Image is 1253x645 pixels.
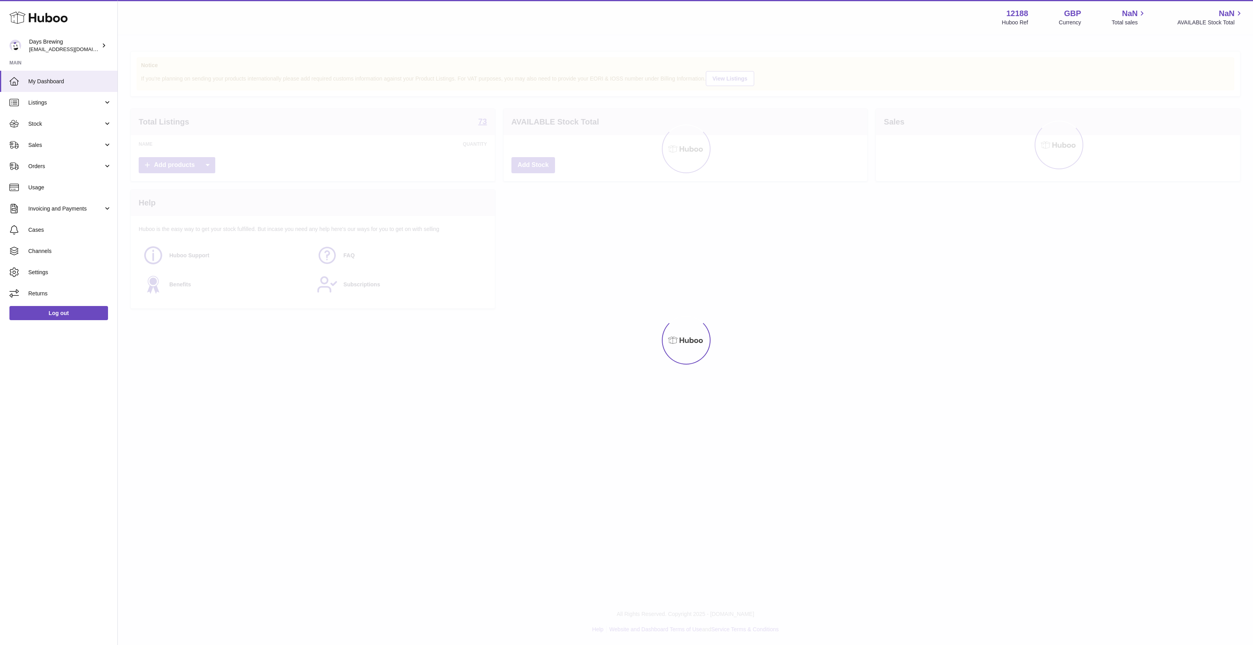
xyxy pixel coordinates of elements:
span: [EMAIL_ADDRESS][DOMAIN_NAME] [29,46,115,52]
span: AVAILABLE Stock Total [1177,19,1244,26]
div: Days Brewing [29,38,100,53]
span: Channels [28,247,112,255]
span: NaN [1219,8,1235,19]
span: Usage [28,184,112,191]
span: My Dashboard [28,78,112,85]
span: Orders [28,163,103,170]
span: Cases [28,226,112,234]
span: Invoicing and Payments [28,205,103,213]
span: Listings [28,99,103,106]
div: Currency [1059,19,1081,26]
div: Huboo Ref [1002,19,1028,26]
strong: 12188 [1006,8,1028,19]
span: Stock [28,120,103,128]
strong: GBP [1064,8,1081,19]
span: NaN [1122,8,1138,19]
a: NaN Total sales [1112,8,1147,26]
a: NaN AVAILABLE Stock Total [1177,8,1244,26]
span: Total sales [1112,19,1147,26]
span: Settings [28,269,112,276]
span: Returns [28,290,112,297]
span: Sales [28,141,103,149]
img: internalAdmin-12188@internal.huboo.com [9,40,21,51]
a: Log out [9,306,108,320]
